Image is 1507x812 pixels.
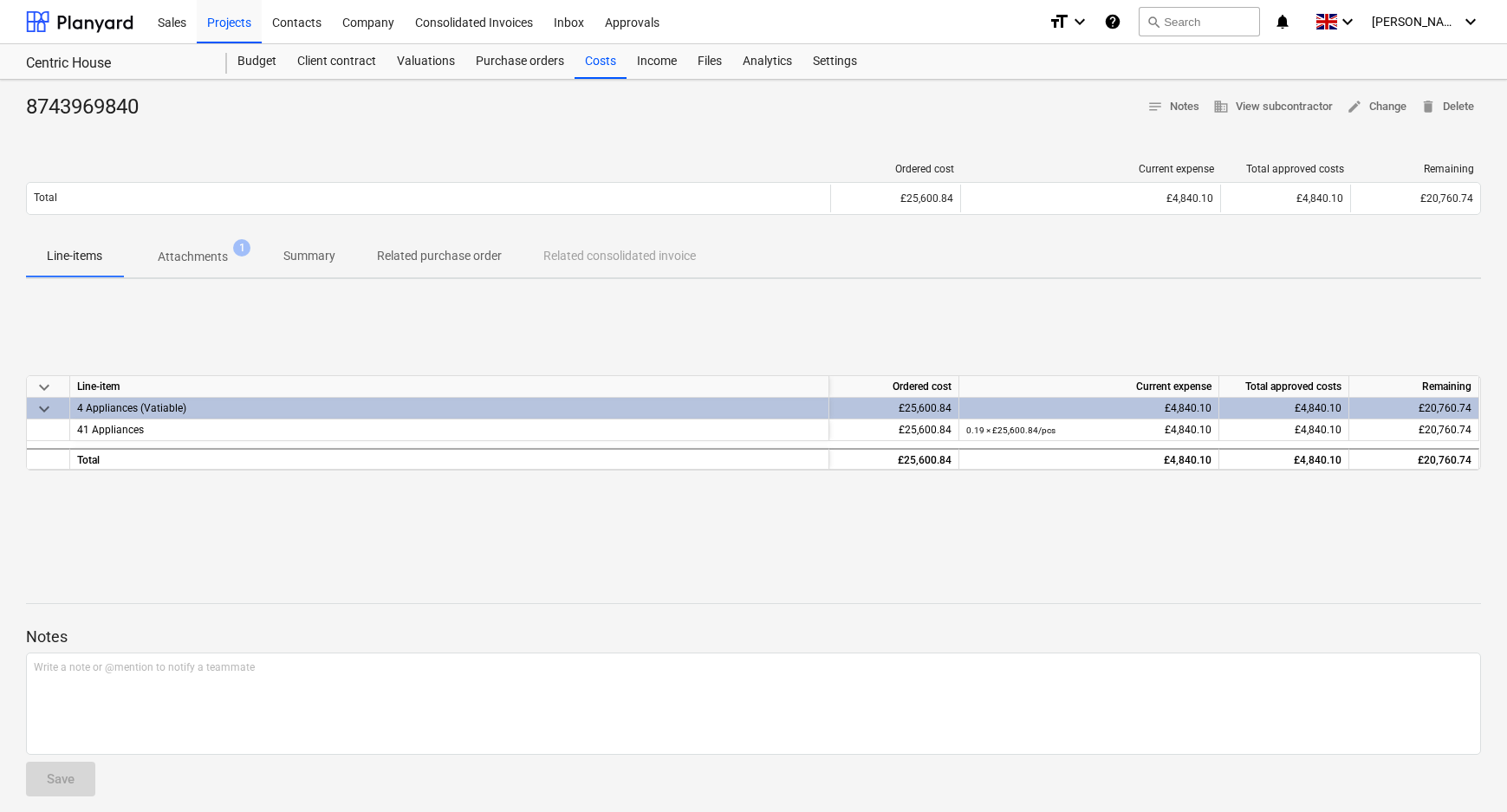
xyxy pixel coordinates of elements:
[287,44,386,79] a: Client contract
[283,247,335,265] p: Summary
[732,44,802,79] a: Analytics
[1413,94,1481,120] button: Delete
[1420,729,1507,812] iframe: Chat Widget
[227,44,287,79] a: Budget
[34,399,55,419] span: keyboard_arrow_down
[627,44,687,79] a: Income
[77,424,144,436] span: 41 Appliances
[1213,97,1333,117] span: View subcontractor
[1140,94,1206,120] button: Notes
[158,248,228,266] p: Attachments
[1219,376,1349,398] div: Total approved costs
[1347,99,1362,114] span: edit
[47,247,102,265] p: Line-items
[1274,11,1291,32] i: notifications
[1358,163,1474,175] div: Remaining
[836,419,952,441] div: £25,600.84
[1146,15,1160,29] span: search
[1226,419,1341,441] div: £4,840.10
[838,163,954,175] div: Ordered cost
[26,627,1481,647] p: Notes
[34,377,55,398] span: keyboard_arrow_down
[959,376,1219,398] div: Current expense
[968,163,1214,175] div: Current expense
[838,192,953,205] div: £25,600.84
[1358,192,1473,205] div: £20,760.74
[966,450,1211,471] div: £4,840.10
[1460,11,1481,32] i: keyboard_arrow_down
[966,425,1056,435] small: 0.19 × £25,600.84 / pcs
[1213,99,1229,114] span: business
[966,419,1211,441] div: £4,840.10
[1356,450,1471,471] div: £20,760.74
[26,55,206,73] div: Centric House
[1420,99,1436,114] span: delete
[1069,11,1090,32] i: keyboard_arrow_down
[966,398,1211,419] div: £4,840.10
[1147,99,1163,114] span: notes
[829,376,959,398] div: Ordered cost
[1349,376,1479,398] div: Remaining
[233,239,250,257] span: 1
[1356,398,1471,419] div: £20,760.74
[802,44,867,79] a: Settings
[575,44,627,79] a: Costs
[1337,11,1358,32] i: keyboard_arrow_down
[1228,163,1344,175] div: Total approved costs
[386,44,465,79] a: Valuations
[465,44,575,79] a: Purchase orders
[687,44,732,79] a: Files
[1139,7,1260,36] button: Search
[377,247,502,265] p: Related purchase order
[1206,94,1340,120] button: View subcontractor
[1049,11,1069,32] i: format_size
[26,94,153,121] div: 8743969840
[1372,15,1458,29] span: [PERSON_NAME]
[836,398,952,419] div: £25,600.84
[1226,398,1341,419] div: £4,840.10
[77,398,822,419] div: 4 Appliances (Vatiable)
[1147,97,1199,117] span: Notes
[70,448,829,470] div: Total
[1226,450,1341,471] div: £4,840.10
[1340,94,1413,120] button: Change
[1228,192,1343,205] div: £4,840.10
[1104,11,1121,32] i: Knowledge base
[836,450,952,471] div: £25,600.84
[968,192,1213,205] div: £4,840.10
[34,191,57,205] p: Total
[1420,97,1474,117] span: Delete
[1356,419,1471,441] div: £20,760.74
[70,376,829,398] div: Line-item
[1347,97,1406,117] span: Change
